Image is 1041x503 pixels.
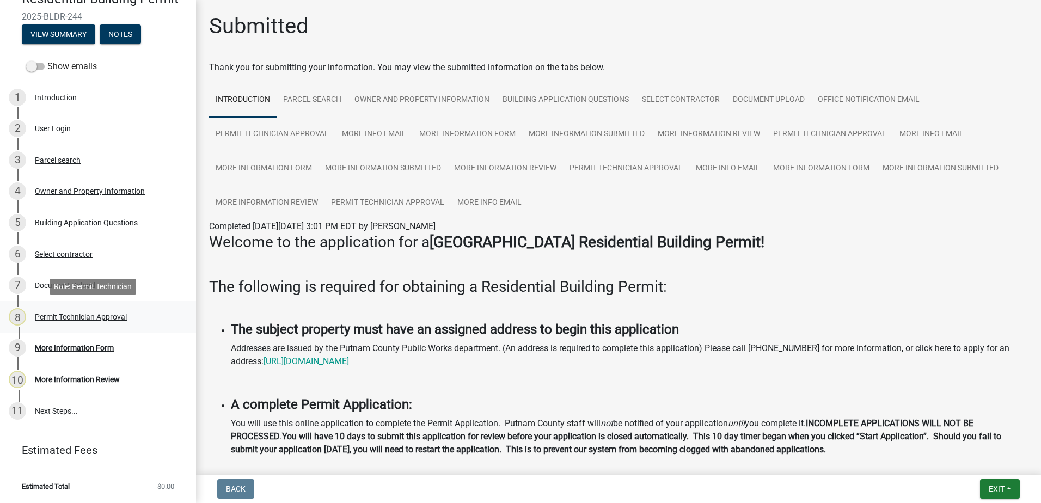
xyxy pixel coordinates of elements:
[651,117,767,152] a: More Information Review
[209,61,1028,74] div: Thank you for submitting your information. You may view the submitted information on the tabs below.
[209,83,277,118] a: Introduction
[231,417,1028,456] p: You will use this online application to complete the Permit Application. Putnam County staff will...
[22,24,95,44] button: View Summary
[35,376,120,383] div: More Information Review
[35,250,93,258] div: Select contractor
[430,233,764,251] strong: [GEOGRAPHIC_DATA] Residential Building Permit!
[563,151,689,186] a: Permit Technician Approval
[277,83,348,118] a: Parcel search
[209,186,324,220] a: More Information Review
[35,344,114,352] div: More Information Form
[324,186,451,220] a: Permit Technician Approval
[209,278,1028,296] h3: The following is required for obtaining a Residential Building Permit:
[522,117,651,152] a: More Information Submitted
[35,219,138,226] div: Building Application Questions
[767,151,876,186] a: More Information Form
[335,117,413,152] a: More Info Email
[635,83,726,118] a: Select contractor
[35,281,95,289] div: Document Upload
[35,125,71,132] div: User Login
[26,60,97,73] label: Show emails
[9,439,179,461] a: Estimated Fees
[209,151,319,186] a: More Information Form
[451,186,528,220] a: More Info Email
[9,182,26,200] div: 4
[980,479,1020,499] button: Exit
[231,431,1001,455] strong: You will have 10 days to submit this application for review before your application is closed aut...
[231,397,412,412] strong: A complete Permit Application:
[811,83,926,118] a: Office Notification Email
[413,117,522,152] a: More Information Form
[601,418,613,428] i: not
[9,402,26,420] div: 11
[35,313,127,321] div: Permit Technician Approval
[231,322,679,337] strong: The subject property must have an assigned address to begin this application
[35,187,145,195] div: Owner and Property Information
[9,246,26,263] div: 6
[9,339,26,357] div: 9
[767,117,893,152] a: Permit Technician Approval
[22,11,174,22] span: 2025-BLDR-244
[22,30,95,39] wm-modal-confirm: Summary
[209,117,335,152] a: Permit Technician Approval
[319,151,448,186] a: More Information Submitted
[100,30,141,39] wm-modal-confirm: Notes
[9,371,26,388] div: 10
[9,151,26,169] div: 3
[9,214,26,231] div: 5
[100,24,141,44] button: Notes
[689,151,767,186] a: More Info Email
[157,483,174,490] span: $0.00
[9,89,26,106] div: 1
[50,279,136,295] div: Role: Permit Technician
[496,83,635,118] a: Building Application Questions
[876,151,1005,186] a: More Information Submitted
[728,418,745,428] i: until
[989,484,1005,493] span: Exit
[9,308,26,326] div: 8
[264,356,349,366] a: [URL][DOMAIN_NAME]
[231,418,973,441] strong: INCOMPLETE APPLICATIONS WILL NOT BE PROCESSED
[209,221,436,231] span: Completed [DATE][DATE] 3:01 PM EDT by [PERSON_NAME]
[9,277,26,294] div: 7
[726,83,811,118] a: Document Upload
[35,94,77,101] div: Introduction
[35,156,81,164] div: Parcel search
[209,13,309,39] h1: Submitted
[209,233,1028,251] h3: Welcome to the application for a
[9,120,26,137] div: 2
[217,479,254,499] button: Back
[893,117,970,152] a: More Info Email
[22,483,70,490] span: Estimated Total
[348,83,496,118] a: Owner and Property Information
[226,484,246,493] span: Back
[448,151,563,186] a: More Information Review
[231,342,1028,368] p: Addresses are issued by the Putnam County Public Works department. (An address is required to com...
